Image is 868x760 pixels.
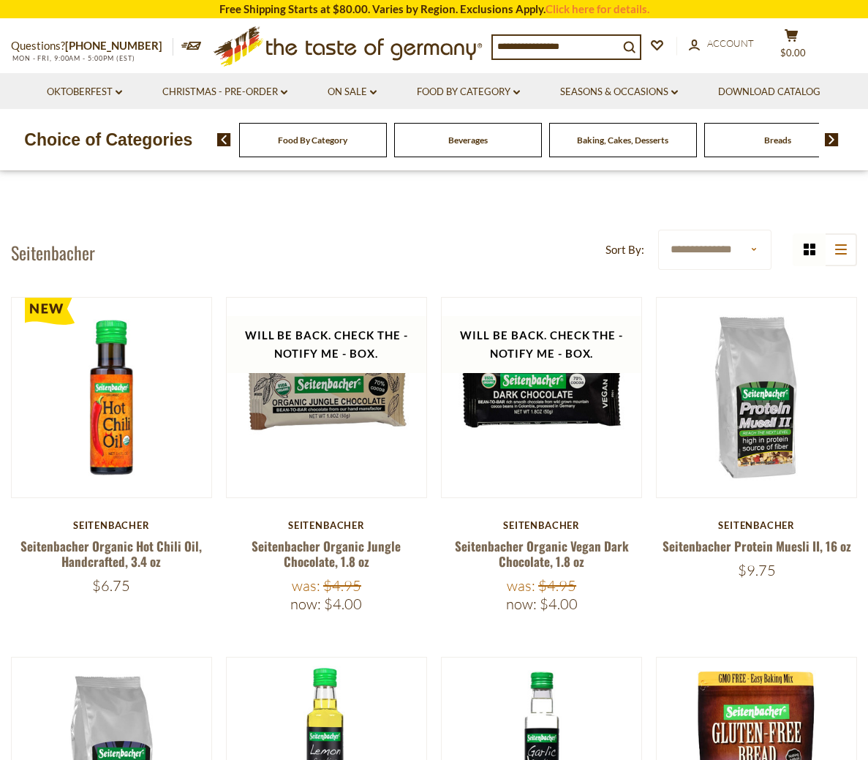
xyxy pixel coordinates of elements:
span: $4.00 [540,595,578,613]
a: Seitenbacher Organic Vegan Dark Chocolate, 1.8 oz [455,537,629,571]
a: Seitenbacher Protein Muesli II, 16 oz [663,537,851,555]
a: Food By Category [278,135,347,146]
img: previous arrow [217,133,231,146]
div: Seitenbacher [441,519,642,531]
a: Click here for details. [546,2,649,15]
img: Seitenbacher Hot Chili Oil [12,298,211,497]
label: Sort By: [605,241,644,259]
a: Baking, Cakes, Desserts [577,135,668,146]
div: Seitenbacher [226,519,427,531]
span: MON - FRI, 9:00AM - 5:00PM (EST) [11,54,135,62]
a: Seitenbacher Organic Jungle Chocolate, 1.8 oz [252,537,401,571]
span: $4.95 [538,576,576,595]
p: Questions? [11,37,173,56]
a: Account [689,36,754,52]
h1: Seitenbacher [11,241,95,263]
label: Was: [507,576,535,595]
span: $4.95 [323,576,361,595]
a: Download Catalog [718,84,820,100]
label: Was: [292,576,320,595]
label: Now: [290,595,321,613]
a: [PHONE_NUMBER] [65,39,162,52]
img: Seitenbacher Organic Jungle Chocolate [227,298,426,497]
a: Oktoberfest [47,84,122,100]
img: next arrow [825,133,839,146]
a: Seitenbacher Organic Hot Chili Oil, Handcrafted, 3.4 oz [20,537,202,571]
img: Seitenbacher Protein Muesli II [657,298,856,497]
img: Seitenbacher Organic Vegan Dark Chocolate [442,298,641,497]
span: $6.75 [92,576,130,595]
a: Christmas - PRE-ORDER [162,84,287,100]
span: $9.75 [738,561,776,579]
div: Seitenbacher [656,519,857,531]
span: $0.00 [780,47,806,59]
div: Seitenbacher [11,519,212,531]
label: Now: [506,595,537,613]
span: Account [707,37,754,49]
a: On Sale [328,84,377,100]
a: Beverages [448,135,488,146]
span: $4.00 [324,595,362,613]
button: $0.00 [769,29,813,65]
a: Seasons & Occasions [560,84,678,100]
a: Breads [764,135,791,146]
a: Food By Category [417,84,520,100]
